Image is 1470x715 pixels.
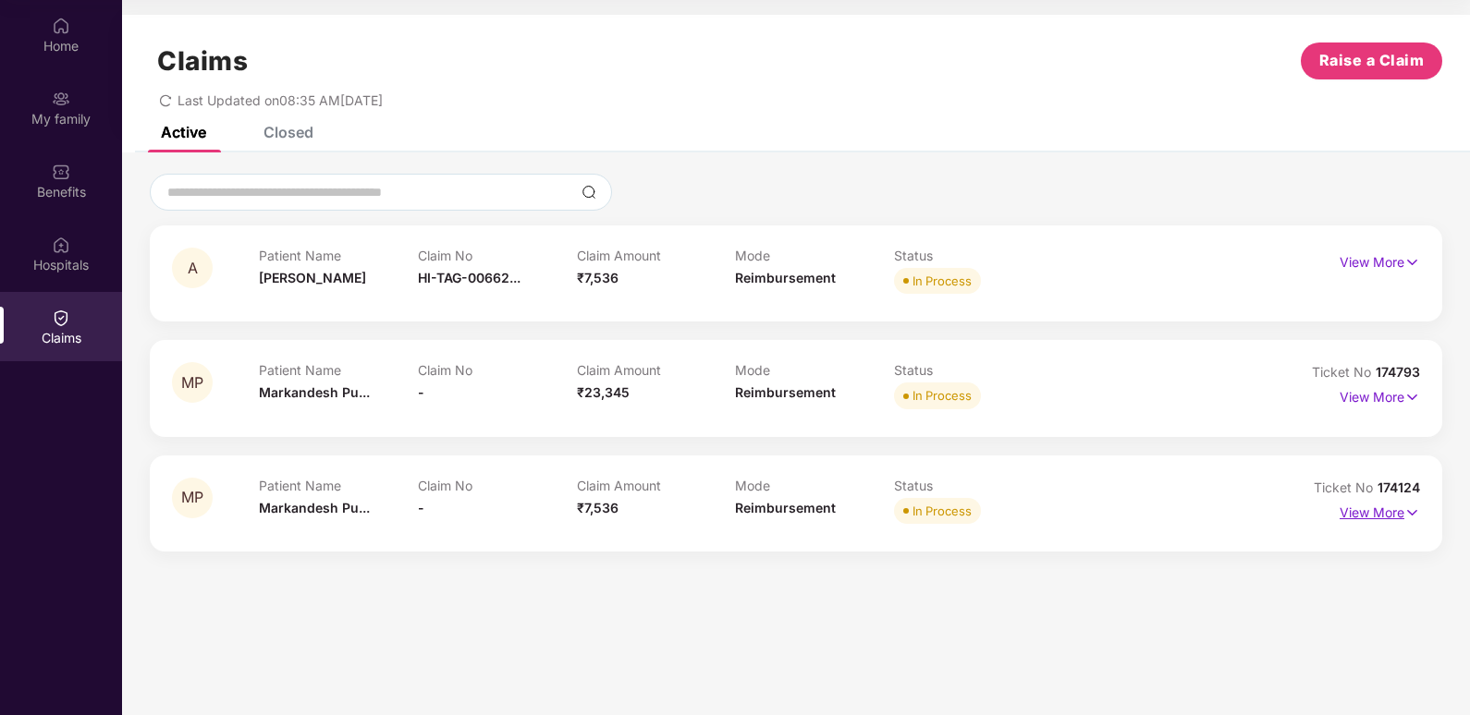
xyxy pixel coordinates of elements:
span: ₹7,536 [577,500,619,515]
p: Patient Name [259,248,418,263]
span: redo [159,92,172,108]
p: View More [1340,498,1420,523]
span: Ticket No [1314,479,1378,495]
p: Mode [735,248,894,263]
span: MP [181,375,203,391]
p: Status [894,478,1053,493]
p: Claim Amount [577,248,736,263]
div: In Process [913,502,972,520]
p: Status [894,248,1053,263]
span: Last Updated on 08:35 AM[DATE] [178,92,383,108]
span: Ticket No [1312,364,1376,380]
span: Markandesh Pu... [259,500,370,515]
img: svg+xml;base64,PHN2ZyBpZD0iQmVuZWZpdHMiIHhtbG5zPSJodHRwOi8vd3d3LnczLm9yZy8yMDAwL3N2ZyIgd2lkdGg9Ij... [52,163,70,181]
span: A [188,261,198,276]
div: Closed [263,123,313,141]
div: In Process [913,386,972,405]
div: Active [161,123,206,141]
p: Claim Amount [577,478,736,493]
img: svg+xml;base64,PHN2ZyB4bWxucz0iaHR0cDovL3d3dy53My5vcmcvMjAwMC9zdmciIHdpZHRoPSIxNyIgaGVpZ2h0PSIxNy... [1404,387,1420,407]
span: ₹7,536 [577,270,619,285]
p: Mode [735,478,894,493]
p: Status [894,362,1053,378]
span: Markandesh Pu... [259,384,370,400]
p: Mode [735,362,894,378]
span: Raise a Claim [1319,49,1425,72]
img: svg+xml;base64,PHN2ZyBpZD0iSG9zcGl0YWxzIiB4bWxucz0iaHR0cDovL3d3dy53My5vcmcvMjAwMC9zdmciIHdpZHRoPS... [52,236,70,254]
div: In Process [913,272,972,290]
span: ₹23,345 [577,384,630,400]
p: Claim No [418,478,577,493]
img: svg+xml;base64,PHN2ZyBpZD0iU2VhcmNoLTMyeDMyIiB4bWxucz0iaHR0cDovL3d3dy53My5vcmcvMjAwMC9zdmciIHdpZH... [582,185,596,200]
p: Claim No [418,248,577,263]
span: Reimbursement [735,384,836,400]
p: View More [1340,382,1420,407]
img: svg+xml;base64,PHN2ZyB3aWR0aD0iMjAiIGhlaWdodD0iMjAiIHZpZXdCb3g9IjAgMCAyMCAyMCIgZmlsbD0ibm9uZSIgeG... [52,90,70,108]
span: 174793 [1376,364,1420,380]
img: svg+xml;base64,PHN2ZyB4bWxucz0iaHR0cDovL3d3dy53My5vcmcvMjAwMC9zdmciIHdpZHRoPSIxNyIgaGVpZ2h0PSIxNy... [1404,503,1420,523]
p: View More [1340,248,1420,273]
span: MP [181,490,203,505]
span: - [418,384,424,400]
button: Raise a Claim [1301,42,1442,79]
span: - [418,500,424,515]
span: [PERSON_NAME] [259,270,366,285]
span: 174124 [1378,479,1420,495]
img: svg+xml;base64,PHN2ZyB4bWxucz0iaHR0cDovL3d3dy53My5vcmcvMjAwMC9zdmciIHdpZHRoPSIxNyIgaGVpZ2h0PSIxNy... [1404,252,1420,273]
p: Patient Name [259,362,418,378]
p: Claim No [418,362,577,378]
span: HI-TAG-00662... [418,270,521,285]
p: Patient Name [259,478,418,493]
span: Reimbursement [735,500,836,515]
span: Reimbursement [735,270,836,285]
img: svg+xml;base64,PHN2ZyBpZD0iSG9tZSIgeG1sbnM9Imh0dHA6Ly93d3cudzMub3JnLzIwMDAvc3ZnIiB3aWR0aD0iMjAiIG... [52,17,70,35]
img: svg+xml;base64,PHN2ZyBpZD0iQ2xhaW0iIHhtbG5zPSJodHRwOi8vd3d3LnczLm9yZy8yMDAwL3N2ZyIgd2lkdGg9IjIwIi... [52,309,70,327]
h1: Claims [157,45,248,77]
p: Claim Amount [577,362,736,378]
